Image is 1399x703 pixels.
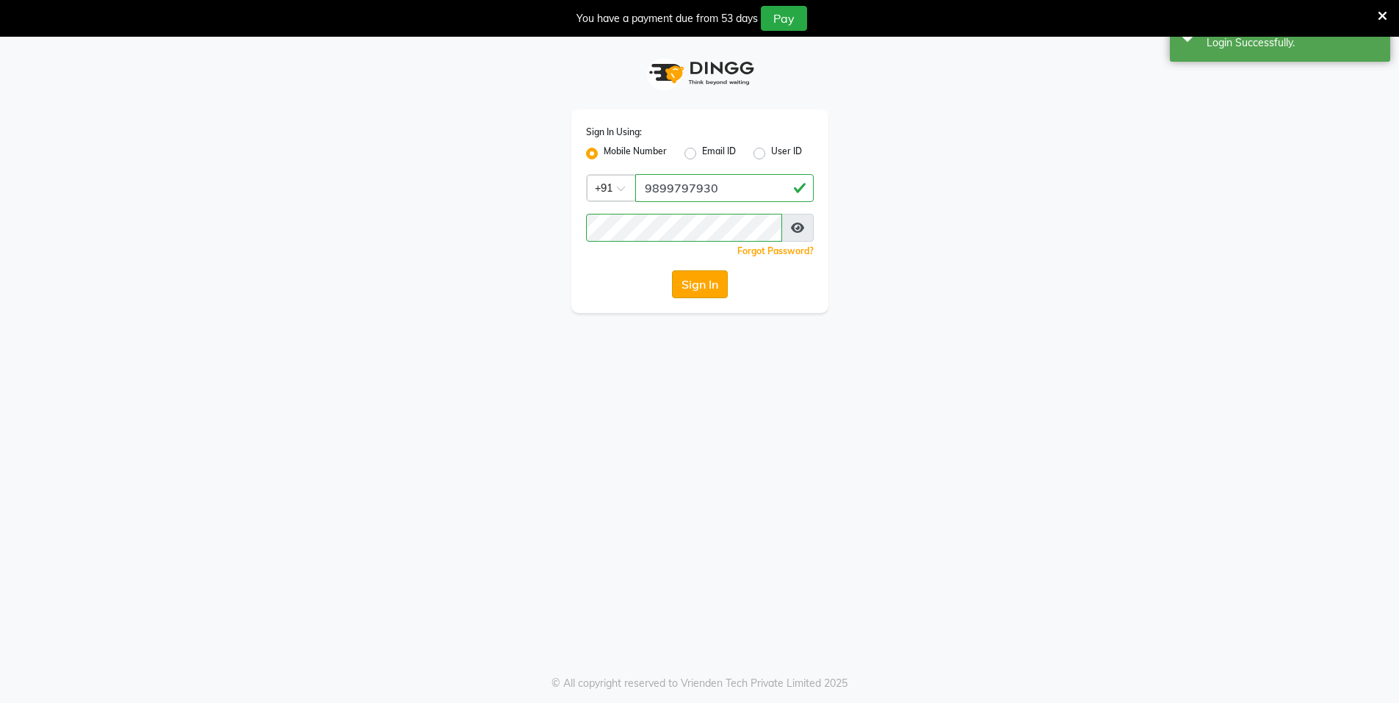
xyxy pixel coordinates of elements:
div: Login Successfully. [1207,35,1379,51]
label: User ID [771,145,802,162]
label: Sign In Using: [586,126,642,139]
button: Pay [761,6,807,31]
div: You have a payment due from 53 days [576,11,758,26]
label: Email ID [702,145,736,162]
img: logo1.svg [641,51,759,95]
button: Sign In [672,270,728,298]
label: Mobile Number [604,145,667,162]
a: Forgot Password? [737,245,814,256]
input: Username [586,214,782,242]
input: Username [635,174,814,202]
